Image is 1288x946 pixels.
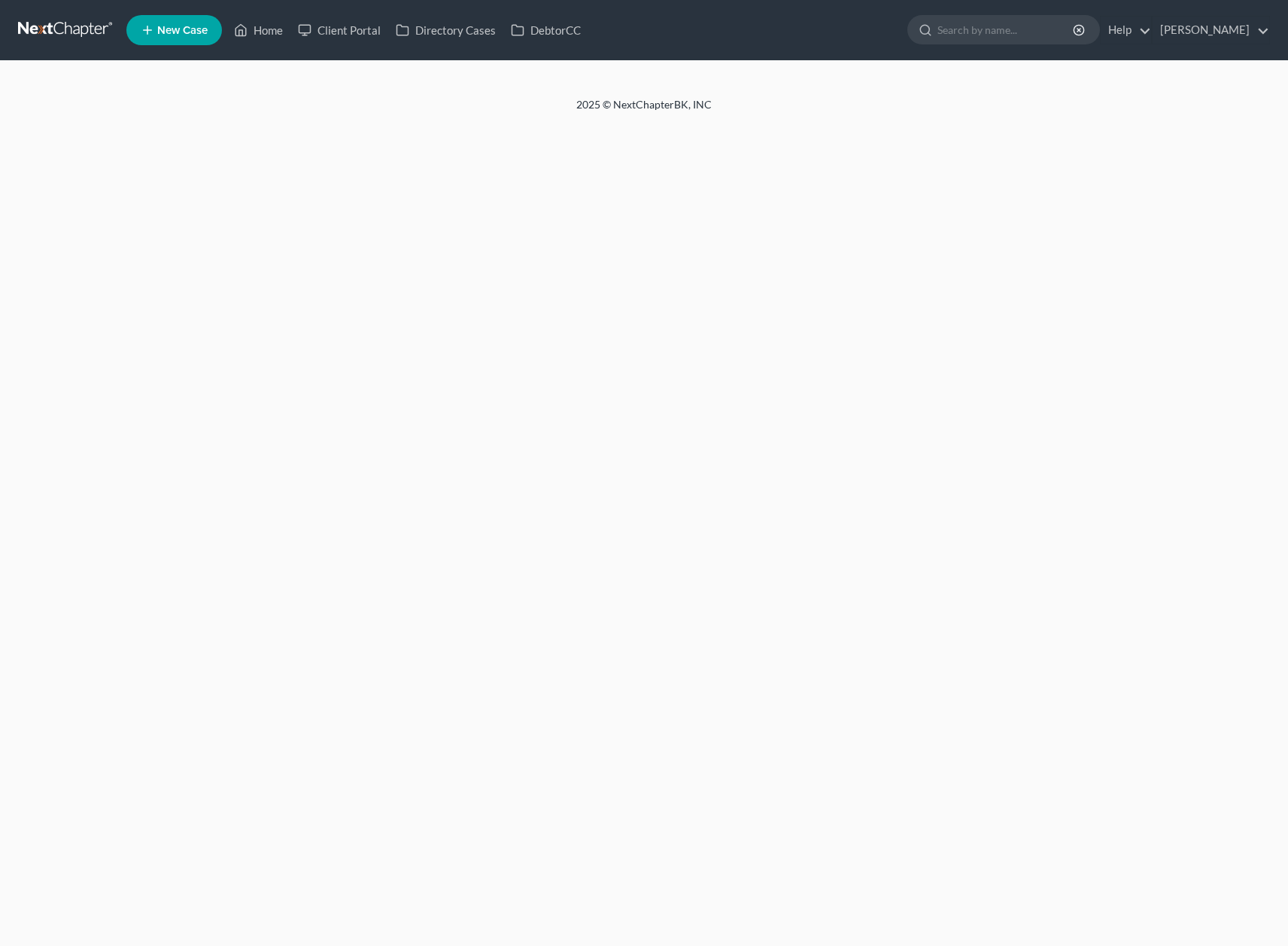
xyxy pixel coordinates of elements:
a: [PERSON_NAME] [1153,17,1269,44]
a: Home [226,17,290,44]
a: Help [1101,17,1151,44]
a: Directory Cases [388,17,503,44]
a: DebtorCC [503,17,588,44]
a: Client Portal [290,17,388,44]
div: 2025 © NextChapterBK, INC [215,97,1073,124]
span: New Case [157,25,208,36]
input: Search by name... [937,16,1075,44]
